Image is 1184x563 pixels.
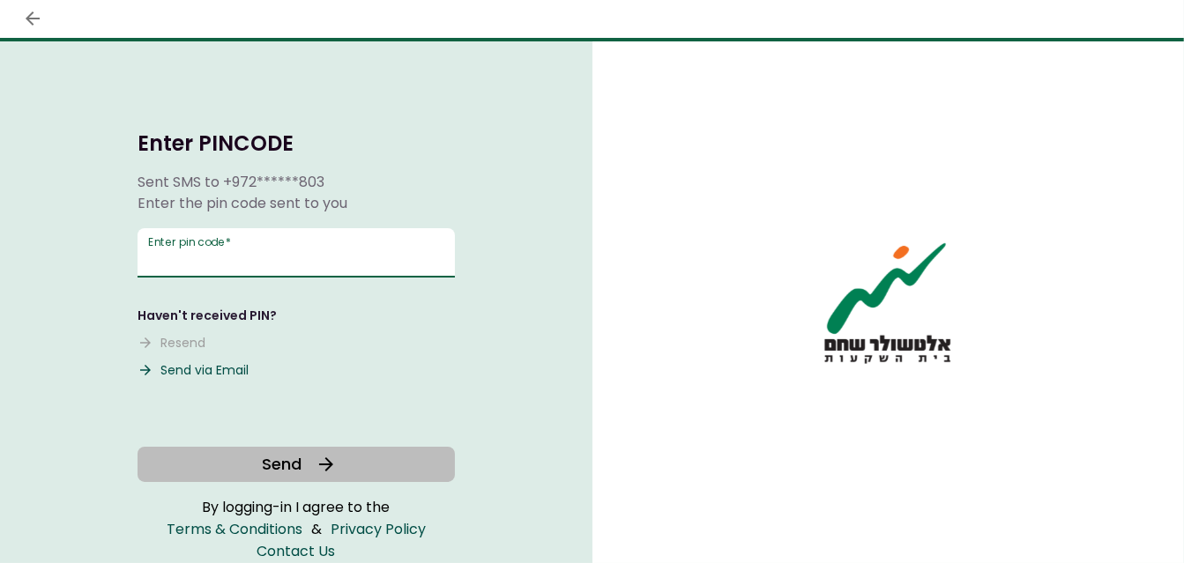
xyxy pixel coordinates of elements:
h1: Enter PINCODE [138,130,455,158]
a: Terms & Conditions [167,518,302,540]
span: Send [262,452,302,476]
button: Resend [138,334,205,352]
button: Send [138,447,455,482]
button: Send via Email [138,361,249,380]
div: Sent SMS to Enter the pin code sent to you [138,172,455,214]
img: AIO logo [813,238,964,366]
div: Haven't received PIN? [138,307,277,325]
a: Privacy Policy [331,518,426,540]
div: By logging-in I agree to the [138,496,455,518]
a: Contact Us [138,540,455,562]
button: back [18,4,48,33]
div: & [138,518,455,540]
label: Enter pin code [148,234,232,249]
